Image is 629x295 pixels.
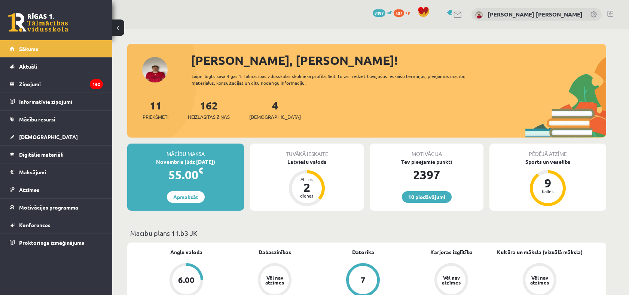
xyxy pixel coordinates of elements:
span: Motivācijas programma [19,204,78,211]
div: 6.00 [178,276,195,284]
span: Priekšmeti [143,113,168,121]
div: [PERSON_NAME], [PERSON_NAME]! [191,51,606,69]
div: Tuvākā ieskaite [250,144,364,158]
div: Laipni lūgts savā Rīgas 1. Tālmācības vidusskolas skolnieka profilā. Šeit Tu vari redzēt tuvojošo... [192,73,479,86]
div: dienas [296,193,318,198]
div: Vēl nav atzīmes [264,275,285,285]
div: Tev pieejamie punkti [370,158,483,166]
span: Atzīmes [19,186,39,193]
div: Motivācija [370,144,483,158]
a: Sports un veselība 9 balles [489,158,606,207]
div: Pēdējā atzīme [489,144,606,158]
legend: Ziņojumi [19,75,103,93]
span: xp [405,9,410,15]
a: Apmaksāt [167,191,205,203]
legend: Maksājumi [19,163,103,181]
a: 507 xp [394,9,414,15]
a: Ziņojumi162 [10,75,103,93]
span: mP [387,9,393,15]
div: Sports un veselība [489,158,606,166]
span: Neizlasītās ziņas [188,113,230,121]
div: Latviešu valoda [250,158,364,166]
div: 55.00 [127,166,244,184]
a: Angļu valoda [170,248,202,256]
a: 11Priekšmeti [143,99,168,121]
a: 162Neizlasītās ziņas [188,99,230,121]
div: 2397 [370,166,483,184]
a: [DEMOGRAPHIC_DATA] [10,128,103,145]
a: 4[DEMOGRAPHIC_DATA] [249,99,301,121]
a: Sākums [10,40,103,57]
p: Mācību plāns 11.b3 JK [130,228,603,238]
span: Sākums [19,45,38,52]
div: Mācību maksa [127,144,244,158]
a: Informatīvie ziņojumi [10,93,103,110]
a: Atzīmes [10,181,103,198]
a: 2397 mP [373,9,393,15]
div: 2 [296,181,318,193]
div: Vēl nav atzīmes [441,275,462,285]
img: Olivers Larss Šēnbergs [475,11,483,19]
a: Aktuāli [10,58,103,75]
a: Digitālie materiāli [10,146,103,163]
span: € [198,165,203,176]
a: [PERSON_NAME] [PERSON_NAME] [488,10,583,18]
span: [DEMOGRAPHIC_DATA] [249,113,301,121]
span: 2397 [373,9,385,17]
span: Konferences [19,222,51,228]
div: Atlicis [296,177,318,181]
a: Motivācijas programma [10,199,103,216]
a: Kultūra un māksla (vizuālā māksla) [497,248,583,256]
div: Vēl nav atzīmes [529,275,550,285]
span: [DEMOGRAPHIC_DATA] [19,133,78,140]
span: Aktuāli [19,63,37,70]
i: 162 [90,79,103,89]
div: Novembris (līdz [DATE]) [127,158,244,166]
a: 10 piedāvājumi [402,191,452,203]
span: Mācību resursi [19,116,55,123]
div: balles [537,189,559,193]
a: Dabaszinības [259,248,291,256]
a: Latviešu valoda Atlicis 2 dienas [250,158,364,207]
div: 9 [537,177,559,189]
span: Proktoringa izmēģinājums [19,239,84,246]
a: Proktoringa izmēģinājums [10,234,103,251]
a: Maksājumi [10,163,103,181]
legend: Informatīvie ziņojumi [19,93,103,110]
a: Datorika [352,248,374,256]
a: Konferences [10,216,103,234]
a: Karjeras izglītība [430,248,473,256]
span: Digitālie materiāli [19,151,64,158]
a: Mācību resursi [10,111,103,128]
span: 507 [394,9,404,17]
div: 7 [361,276,366,284]
a: Rīgas 1. Tālmācības vidusskola [8,13,68,32]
